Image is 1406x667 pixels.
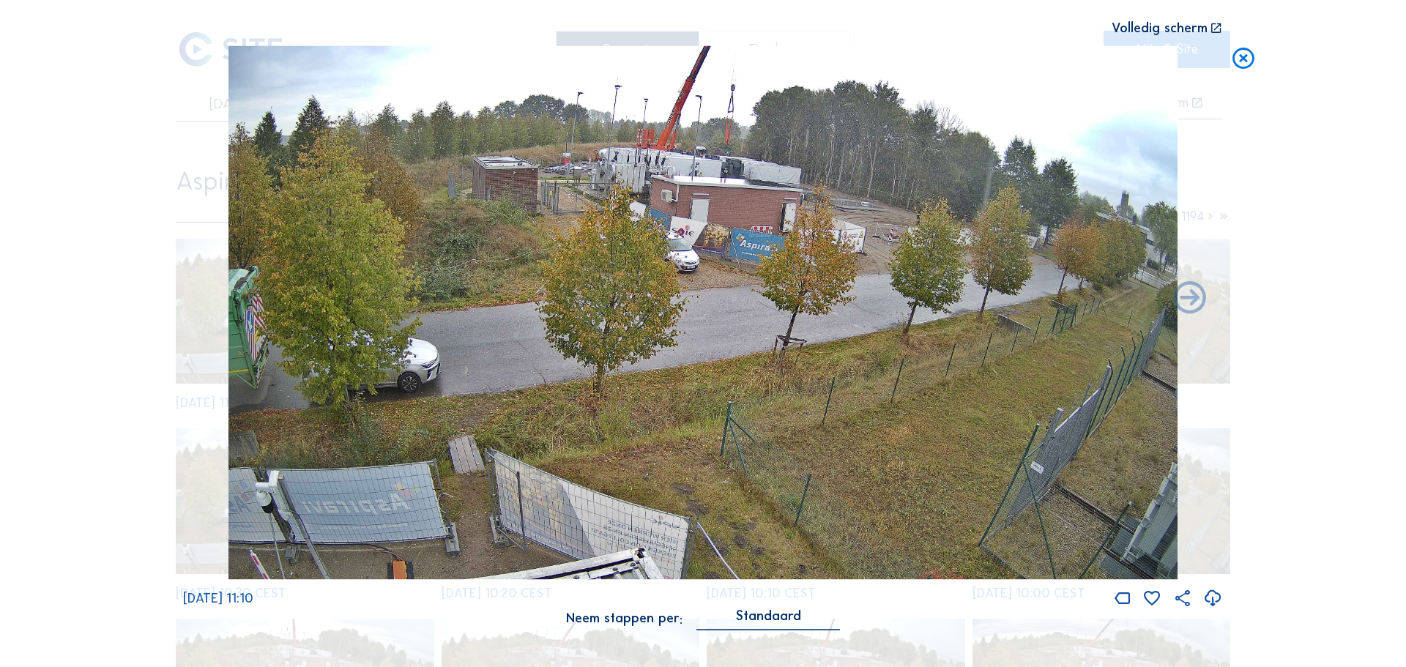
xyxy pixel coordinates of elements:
img: Image [228,45,1178,579]
div: Standaard [696,609,840,629]
span: [DATE] 11:10 [183,591,253,607]
i: Back [1170,279,1209,318]
div: Standaard [736,609,801,622]
div: Volledig scherm [1112,22,1208,36]
div: Neem stappen per: [566,612,682,625]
